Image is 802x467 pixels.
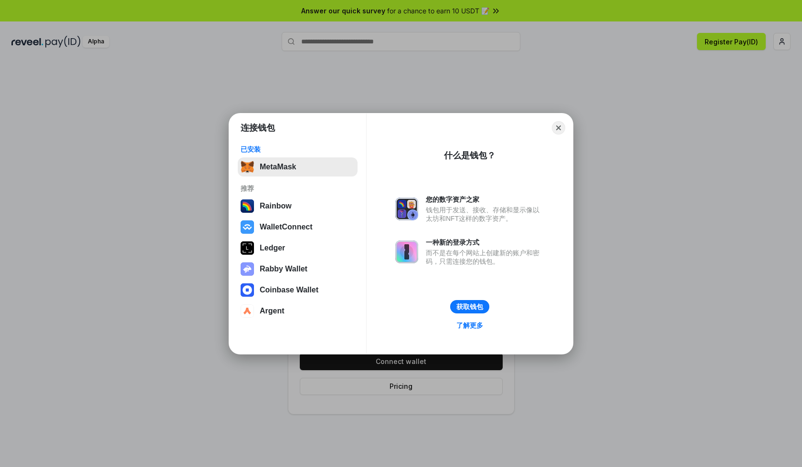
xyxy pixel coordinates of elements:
[241,184,355,193] div: 推荐
[395,197,418,220] img: svg+xml,%3Csvg%20xmlns%3D%22http%3A%2F%2Fwww.w3.org%2F2000%2Fsvg%22%20fill%3D%22none%22%20viewBox...
[260,202,292,210] div: Rainbow
[241,262,254,276] img: svg+xml,%3Csvg%20xmlns%3D%22http%3A%2F%2Fwww.w3.org%2F2000%2Fsvg%22%20fill%3D%22none%22%20viewBox...
[238,301,358,321] button: Argent
[456,302,483,311] div: 获取钱包
[444,150,496,161] div: 什么是钱包？
[552,121,565,135] button: Close
[241,122,275,134] h1: 连接钱包
[426,206,544,223] div: 钱包用于发送、接收、存储和显示像以太坊和NFT这样的数字资产。
[241,145,355,154] div: 已安装
[426,195,544,204] div: 您的数字资产之家
[260,244,285,252] div: Ledger
[395,240,418,263] img: svg+xml,%3Csvg%20xmlns%3D%22http%3A%2F%2Fwww.w3.org%2F2000%2Fsvg%22%20fill%3D%22none%22%20viewBox...
[451,319,489,332] a: 了解更多
[260,286,318,294] div: Coinbase Wallet
[238,239,358,258] button: Ledger
[238,218,358,237] button: WalletConnect
[241,199,254,213] img: svg+xml,%3Csvg%20width%3D%22120%22%20height%3D%22120%22%20viewBox%3D%220%200%20120%20120%22%20fil...
[238,280,358,300] button: Coinbase Wallet
[260,307,285,315] div: Argent
[241,283,254,297] img: svg+xml,%3Csvg%20width%3D%2228%22%20height%3D%2228%22%20viewBox%3D%220%200%2028%2028%22%20fill%3D...
[260,265,307,273] div: Rabby Wallet
[241,241,254,255] img: svg+xml,%3Csvg%20xmlns%3D%22http%3A%2F%2Fwww.w3.org%2F2000%2Fsvg%22%20width%3D%2228%22%20height%3...
[241,304,254,318] img: svg+xml,%3Csvg%20width%3D%2228%22%20height%3D%2228%22%20viewBox%3D%220%200%2028%2028%22%20fill%3D...
[238,197,358,216] button: Rainbow
[426,238,544,247] div: 一种新的登录方式
[238,259,358,279] button: Rabby Wallet
[260,223,313,231] div: WalletConnect
[238,157,358,176] button: MetaMask
[241,160,254,174] img: svg+xml,%3Csvg%20fill%3D%22none%22%20height%3D%2233%22%20viewBox%3D%220%200%2035%2033%22%20width%...
[450,300,489,313] button: 获取钱包
[456,321,483,330] div: 了解更多
[241,220,254,234] img: svg+xml,%3Csvg%20width%3D%2228%22%20height%3D%2228%22%20viewBox%3D%220%200%2028%2028%22%20fill%3D...
[260,163,296,171] div: MetaMask
[426,249,544,266] div: 而不是在每个网站上创建新的账户和密码，只需连接您的钱包。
